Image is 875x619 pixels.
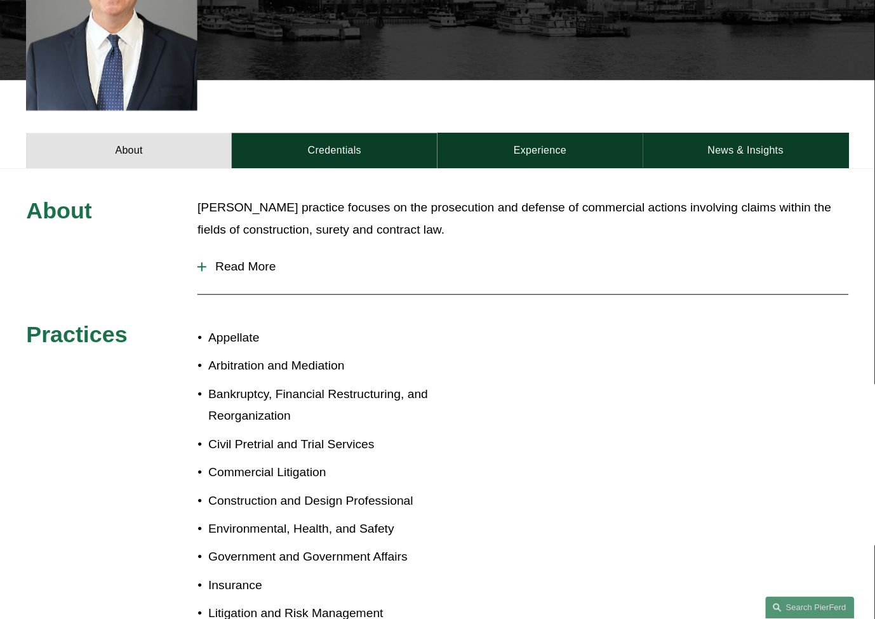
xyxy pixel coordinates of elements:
[208,356,437,378] p: Arbitration and Mediation
[26,323,127,348] span: Practices
[208,384,437,429] p: Bankruptcy, Financial Restructuring, and Reorganization
[26,133,232,169] a: About
[437,133,643,169] a: Experience
[208,328,437,350] p: Appellate
[208,491,437,513] p: Construction and Design Professional
[26,199,91,224] span: About
[197,251,848,284] button: Read More
[208,462,437,484] p: Commercial Litigation
[232,133,437,169] a: Credentials
[197,197,848,242] p: [PERSON_NAME] practice focuses on the prosecution and defense of commercial actions involving cla...
[208,519,437,541] p: Environmental, Health, and Safety
[643,133,849,169] a: News & Insights
[766,597,855,619] a: Search this site
[208,434,437,456] p: Civil Pretrial and Trial Services
[208,575,437,597] p: Insurance
[208,547,437,569] p: Government and Government Affairs
[206,260,848,274] span: Read More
